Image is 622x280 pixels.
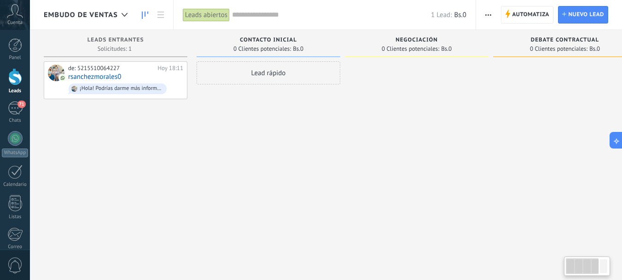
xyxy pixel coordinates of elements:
div: Contacto inicial [201,37,336,45]
div: de: 5215510064227 [68,65,154,72]
span: Automatiza [512,6,549,23]
div: Negociación [349,37,484,45]
div: Chats [2,118,29,124]
a: Nuevo lead [558,6,608,24]
span: Solicitudes: 1 [98,46,132,52]
span: Bs.0 [589,46,600,52]
span: 1 Lead: [431,11,452,19]
div: WhatsApp [2,149,28,157]
div: Correo [2,244,29,250]
div: Leads [2,88,29,94]
a: rsanchezmorales0 [68,73,121,81]
a: Automatiza [501,6,553,24]
span: Debate contractual [531,37,599,43]
span: 0 Clientes potenciales: [382,46,439,52]
div: Hoy 18:11 [157,65,183,72]
div: rsanchezmorales0 [48,65,64,81]
span: Bs.0 [454,11,466,19]
div: Leads Entrantes [48,37,183,45]
div: Leads abiertos [183,8,230,22]
span: Negociación [395,37,438,43]
span: 0 Clientes potenciales: [530,46,587,52]
span: Leads Entrantes [87,37,144,43]
span: Nuevo lead [568,6,604,23]
div: Listas [2,214,29,220]
div: Calendario [2,182,29,188]
span: Embudo de ventas [44,11,118,19]
div: Panel [2,55,29,61]
span: Bs.0 [293,46,303,52]
span: Bs.0 [441,46,452,52]
div: ¡Hola! Podrías darme más información de... [80,85,163,92]
span: Contacto inicial [240,37,297,43]
span: 71 [17,101,25,108]
span: Cuenta [7,20,23,26]
span: 0 Clientes potenciales: [233,46,291,52]
img: com.amocrm.amocrmwa.svg [59,75,66,81]
div: Lead rápido [197,61,340,84]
